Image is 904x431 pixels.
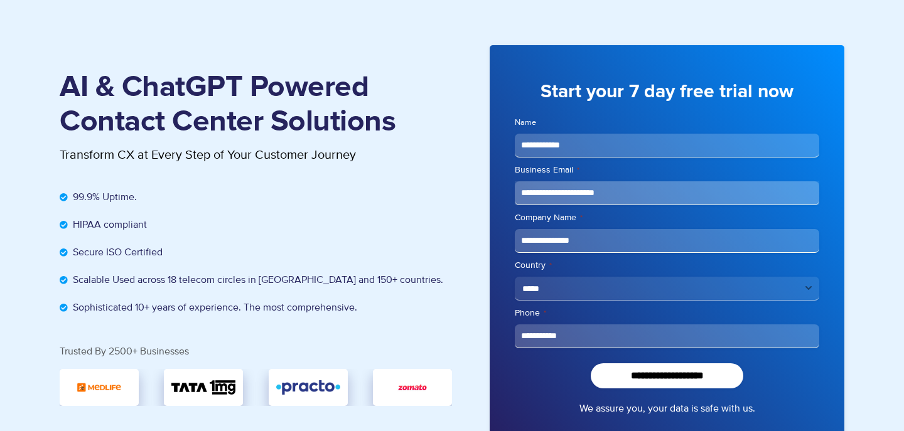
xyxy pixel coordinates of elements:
label: Company Name [515,211,819,224]
label: Phone [515,307,819,319]
label: Name [515,117,819,129]
div: 5 / 5 [60,369,139,406]
div: Image Carousel [60,369,452,406]
a: We assure you, your data is safe with us. [579,401,755,416]
div: 1 / 5 [164,369,243,406]
h1: AI & ChatGPT Powered Contact Center Solutions [60,70,452,139]
h3: Start your 7 day free trial now [515,80,819,104]
img: Practo-logo [276,376,340,398]
span: 99.9% Uptime. [70,189,137,205]
img: zomato.jpg [392,376,433,398]
p: Transform CX at Every Step of Your Customer Journey [60,146,452,164]
label: Business Email [515,164,819,176]
img: medlife [76,376,123,398]
span: Sophisticated 10+ years of experience. The most comprehensive. [70,300,357,315]
span: HIPAA compliant [70,217,147,232]
span: Secure ISO Certified [70,245,163,260]
div: 3 / 5 [373,369,452,406]
div: 2 / 5 [269,369,348,406]
span: Scalable Used across 18 telecom circles in [GEOGRAPHIC_DATA] and 150+ countries. [70,272,443,287]
img: TATA_1mg_Logo.svg [171,376,235,398]
label: Country [515,259,819,272]
div: Trusted By 2500+ Businesses [60,346,452,356]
